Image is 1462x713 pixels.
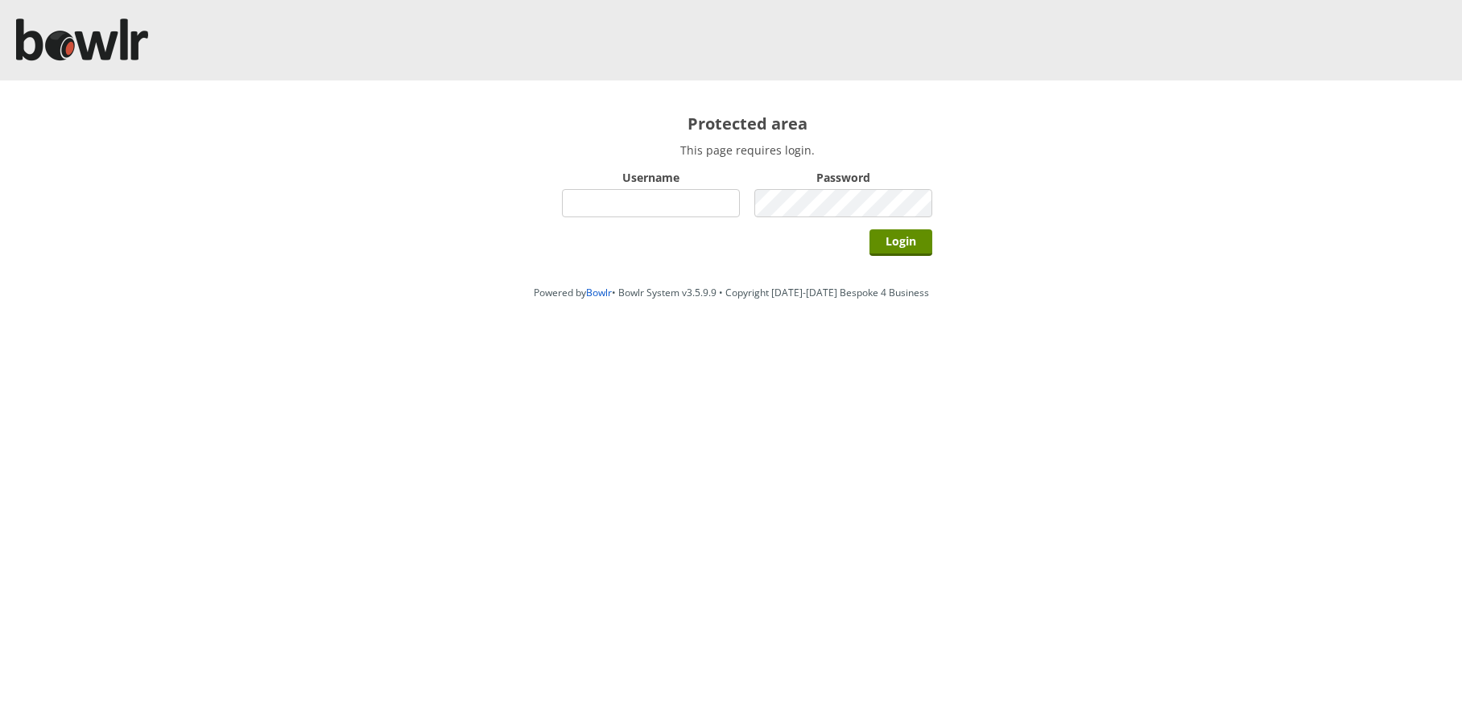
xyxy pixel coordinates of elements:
label: Username [562,170,740,185]
h2: Protected area [562,113,932,134]
a: Bowlr [586,286,612,299]
label: Password [754,170,932,185]
p: This page requires login. [562,142,932,158]
input: Login [869,229,932,256]
span: Powered by • Bowlr System v3.5.9.9 • Copyright [DATE]-[DATE] Bespoke 4 Business [534,286,929,299]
